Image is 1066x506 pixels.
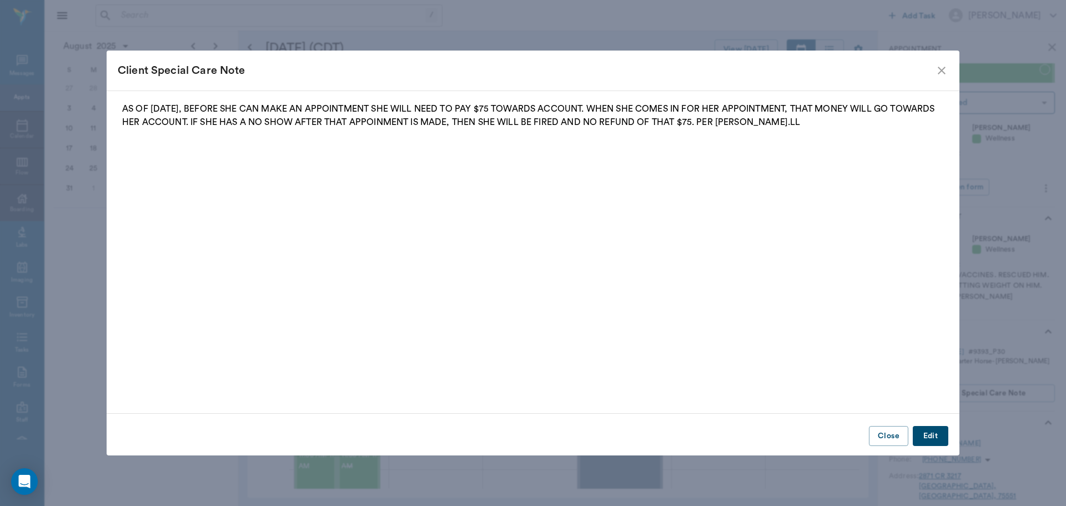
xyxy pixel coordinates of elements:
[11,468,38,495] div: Open Intercom Messenger
[118,62,935,79] div: Client Special Care Note
[935,64,948,77] button: close
[913,426,948,447] button: Edit
[122,102,944,129] p: AS OF [DATE], BEFORE SHE CAN MAKE AN APPOINTMENT SHE WILL NEED TO PAY $75 TOWARDS ACCOUNT. WHEN S...
[869,426,908,447] button: Close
